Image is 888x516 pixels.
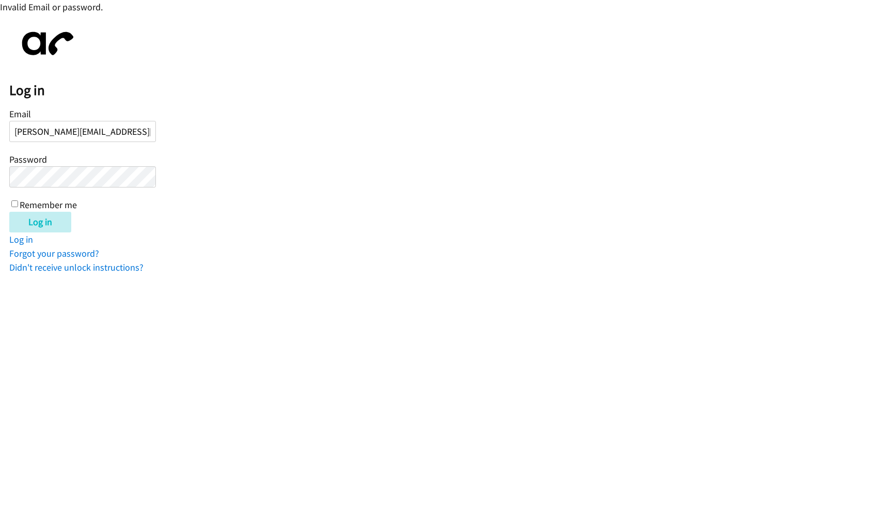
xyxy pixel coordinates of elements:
label: Email [9,108,31,120]
label: Remember me [20,199,77,211]
label: Password [9,153,47,165]
a: Didn't receive unlock instructions? [9,261,144,273]
img: aphone-8a226864a2ddd6a5e75d1ebefc011f4aa8f32683c2d82f3fb0802fe031f96514.svg [9,23,82,64]
input: Log in [9,212,71,232]
a: Log in [9,233,33,245]
a: Forgot your password? [9,247,99,259]
h2: Log in [9,82,888,99]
